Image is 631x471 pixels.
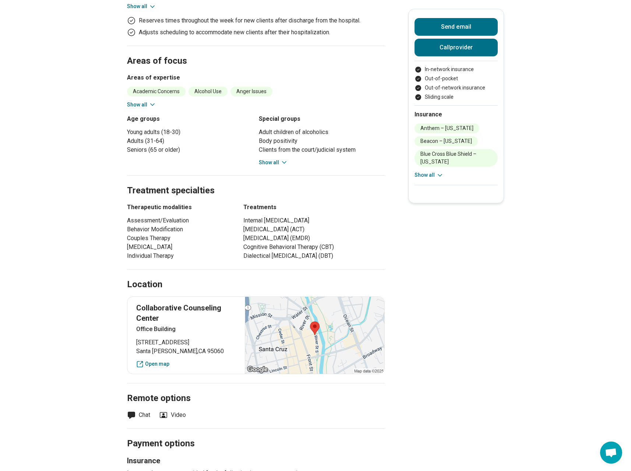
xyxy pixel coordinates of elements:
li: Adult children of alcoholics [259,128,385,137]
h3: Insurance [127,456,385,466]
li: Dialectical [MEDICAL_DATA] (DBT) [243,252,385,260]
li: Chat [127,411,150,419]
li: [MEDICAL_DATA] (EMDR) [243,234,385,243]
h3: Special groups [259,115,385,123]
button: Callprovider [415,39,498,56]
h3: Therapeutic modalities [127,203,230,212]
li: Adults (31-64) [127,137,253,145]
h2: Location [127,278,162,291]
h3: Age groups [127,115,253,123]
li: Cognitive Behavioral Therapy (CBT) [243,243,385,252]
li: [MEDICAL_DATA] [127,243,230,252]
h2: Treatment specialties [127,167,385,197]
h3: Treatments [243,203,385,212]
span: [STREET_ADDRESS] [136,338,236,347]
button: Show all [259,159,288,166]
h2: Insurance [415,110,498,119]
button: Show all [127,101,156,109]
li: [MEDICAL_DATA] (ACT) [243,225,385,234]
li: Behavior Modification [127,225,230,234]
li: Out-of-pocket [415,75,498,82]
h2: Areas of focus [127,37,385,67]
li: Out-of-network insurance [415,84,498,92]
a: Open map [136,360,236,368]
li: Alcohol Use [188,87,228,96]
li: Individual Therapy [127,252,230,260]
li: Sliding scale [415,93,498,101]
li: Blue Cross Blue Shield – [US_STATE] [415,149,498,167]
li: Young adults (18-30) [127,128,253,137]
li: Academic Concerns [127,87,186,96]
h2: Payment options [127,420,385,450]
li: Body positivity [259,137,385,145]
p: Adjusts scheduling to accommodate new clients after their hospitalization. [139,28,330,37]
button: Show all [415,171,444,179]
li: Couples Therapy [127,234,230,243]
li: Clients from the court/judicial system [259,145,385,154]
h2: Remote options [127,375,385,405]
li: Anthem – [US_STATE] [415,123,479,133]
span: Santa [PERSON_NAME] , CA 95060 [136,347,236,356]
button: Send email [415,18,498,36]
p: Reserves times throughout the week for new clients after discharge from the hospital. [139,16,360,25]
p: Collaborative Counseling Center [136,303,236,323]
div: Open chat [600,442,622,464]
button: Show all [127,3,156,10]
li: In-network insurance [415,66,498,73]
li: Video [159,411,186,419]
p: Office Building [136,325,236,334]
li: Internal [MEDICAL_DATA] [243,216,385,225]
li: Anger Issues [230,87,272,96]
ul: Payment options [415,66,498,101]
li: Seniors (65 or older) [127,145,253,154]
li: Beacon – [US_STATE] [415,136,478,146]
li: Assessment/Evaluation [127,216,230,225]
h3: Areas of expertise [127,73,385,82]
